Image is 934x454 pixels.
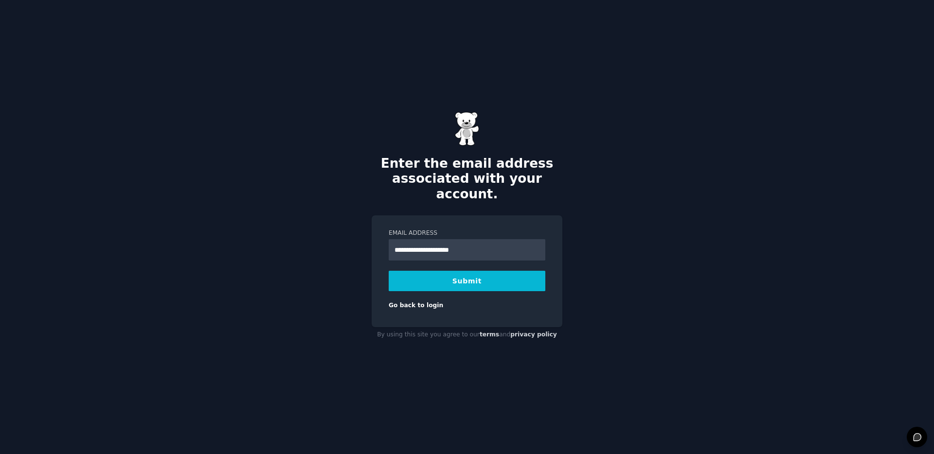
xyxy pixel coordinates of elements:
button: Submit [389,271,545,291]
h2: Enter the email address associated with your account. [372,156,562,202]
div: By using this site you agree to our and [372,327,562,343]
a: Go back to login [389,302,443,309]
label: Email Address [389,229,545,238]
a: terms [480,331,499,338]
a: privacy policy [510,331,557,338]
img: Gummy Bear [455,112,479,146]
